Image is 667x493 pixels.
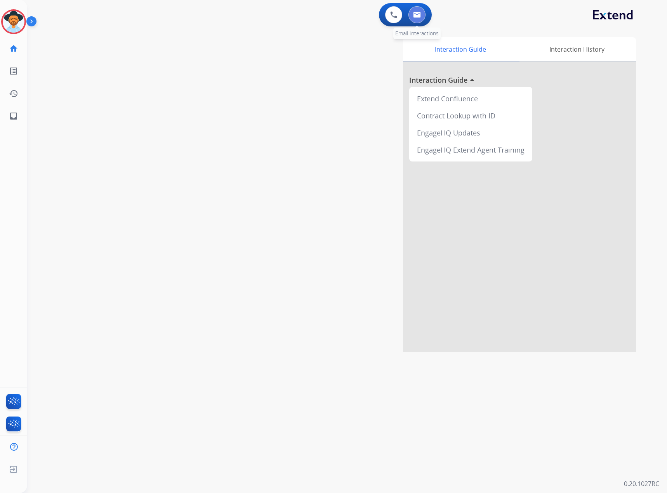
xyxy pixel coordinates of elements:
mat-icon: inbox [9,111,18,121]
span: Email Interactions [395,30,439,37]
mat-icon: list_alt [9,66,18,76]
mat-icon: history [9,89,18,98]
div: Contract Lookup with ID [412,107,529,124]
div: EngageHQ Updates [412,124,529,141]
img: avatar [3,11,24,33]
div: EngageHQ Extend Agent Training [412,141,529,158]
mat-icon: home [9,44,18,53]
div: Extend Confluence [412,90,529,107]
p: 0.20.1027RC [624,479,659,488]
div: Interaction Guide [403,37,518,61]
div: Interaction History [518,37,636,61]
